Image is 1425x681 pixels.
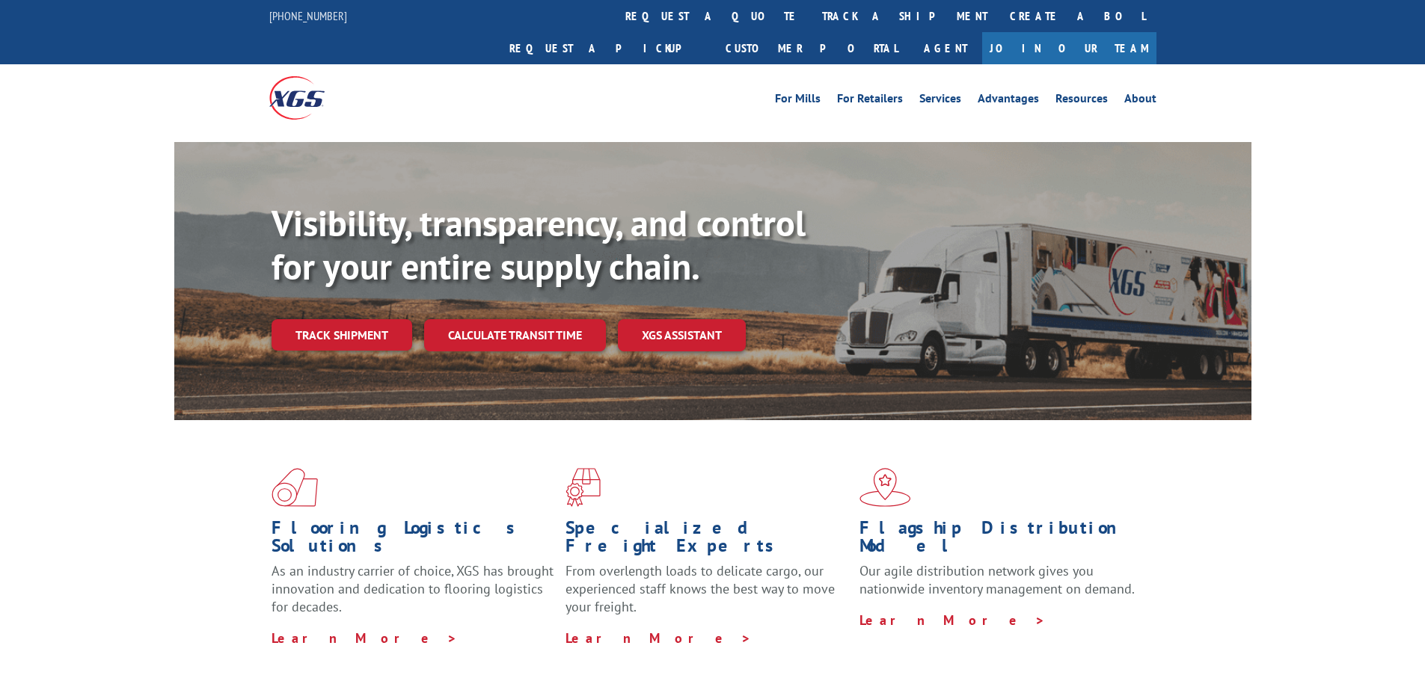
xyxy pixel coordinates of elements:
h1: Specialized Freight Experts [566,519,848,562]
a: For Mills [775,93,821,109]
span: Our agile distribution network gives you nationwide inventory management on demand. [859,562,1135,597]
span: As an industry carrier of choice, XGS has brought innovation and dedication to flooring logistics... [272,562,554,615]
img: xgs-icon-total-supply-chain-intelligence-red [272,468,318,507]
a: Customer Portal [714,32,909,64]
a: Advantages [978,93,1039,109]
a: Learn More > [566,629,752,647]
img: xgs-icon-flagship-distribution-model-red [859,468,911,507]
p: From overlength loads to delicate cargo, our experienced staff knows the best way to move your fr... [566,562,848,629]
a: Resources [1055,93,1108,109]
a: Learn More > [272,629,458,647]
a: For Retailers [837,93,903,109]
a: Learn More > [859,611,1046,629]
a: Services [919,93,961,109]
a: Track shipment [272,319,412,351]
a: Request a pickup [498,32,714,64]
a: Join Our Team [982,32,1156,64]
h1: Flooring Logistics Solutions [272,519,554,562]
b: Visibility, transparency, and control for your entire supply chain. [272,200,806,289]
img: xgs-icon-focused-on-flooring-red [566,468,601,507]
a: Agent [909,32,982,64]
a: About [1124,93,1156,109]
a: Calculate transit time [424,319,606,351]
a: XGS ASSISTANT [618,319,746,351]
h1: Flagship Distribution Model [859,519,1142,562]
a: [PHONE_NUMBER] [269,8,347,23]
